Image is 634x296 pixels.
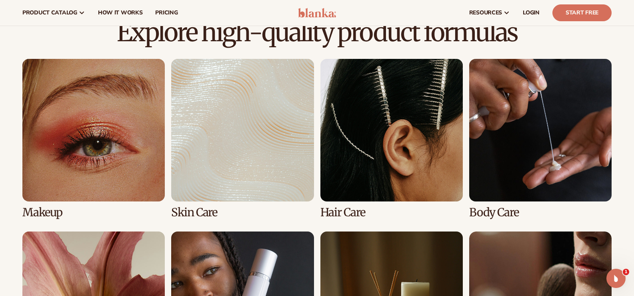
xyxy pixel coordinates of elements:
[320,206,463,219] h3: Hair Care
[171,59,314,219] div: 2 / 8
[623,269,629,275] span: 1
[523,10,540,16] span: LOGIN
[22,59,165,219] div: 1 / 8
[22,206,165,219] h3: Makeup
[155,10,178,16] span: pricing
[22,10,77,16] span: product catalog
[22,19,612,46] h2: Explore high-quality product formulas
[469,59,612,219] div: 4 / 8
[98,10,143,16] span: How It Works
[298,8,336,18] img: logo
[469,206,612,219] h3: Body Care
[171,206,314,219] h3: Skin Care
[552,4,612,21] a: Start Free
[606,269,626,288] iframe: Intercom live chat
[320,59,463,219] div: 3 / 8
[469,10,502,16] span: resources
